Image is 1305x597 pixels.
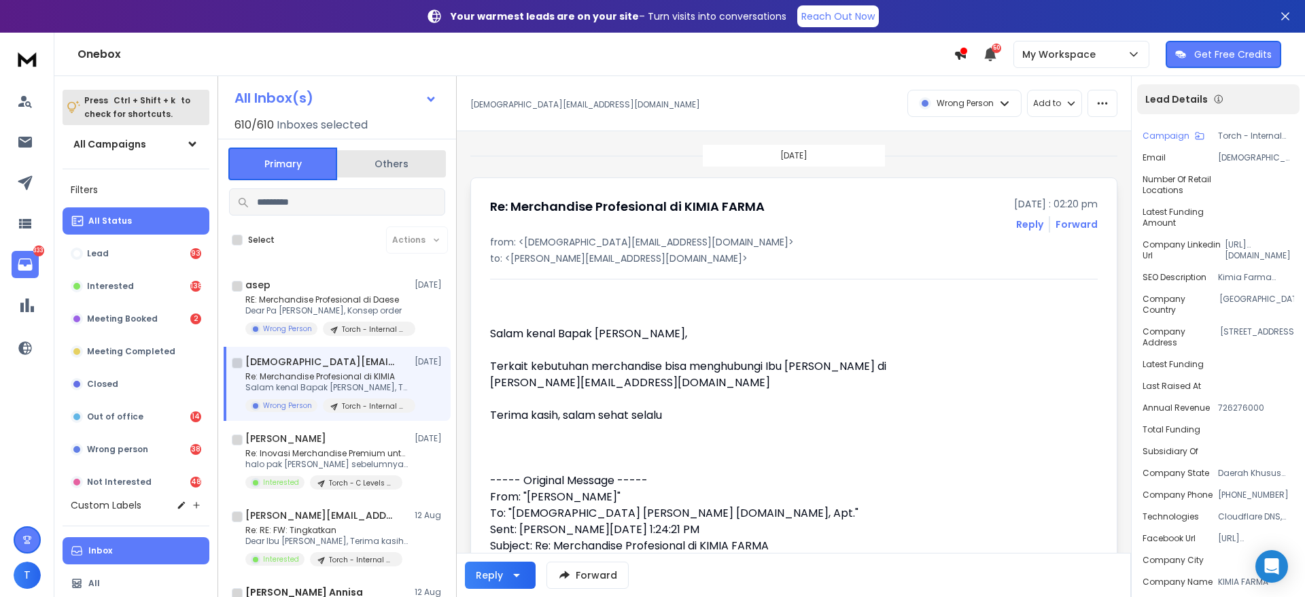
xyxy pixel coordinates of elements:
p: Last Raised At [1143,381,1201,392]
button: T [14,562,41,589]
p: Company Address [1143,326,1220,348]
p: Torch - Internal Merchandise - [DATE] [329,555,394,565]
p: Wrong Person [263,324,312,334]
p: Get Free Credits [1194,48,1272,61]
p: Company Name [1143,577,1213,587]
p: Latest Funding Amount [1143,207,1228,228]
p: Company State [1143,468,1209,479]
img: logo [14,46,41,71]
p: Company Country [1143,294,1219,315]
p: Interested [263,477,299,488]
p: Dear Ibu [PERSON_NAME], Terima kasih atas [245,536,408,547]
p: Total Funding [1143,424,1200,435]
p: Out of office [87,411,143,422]
p: All Status [88,216,132,226]
label: Select [248,235,275,245]
p: Technologies [1143,511,1199,522]
p: [DEMOGRAPHIC_DATA][EMAIL_ADDRESS][DOMAIN_NAME] [470,99,700,110]
button: All Inbox(s) [224,84,448,112]
p: Add to [1033,98,1061,109]
button: Inbox [63,537,209,564]
div: 93 [190,248,201,259]
p: All [88,578,100,589]
p: Meeting Booked [87,313,158,324]
p: Not Interested [87,477,152,488]
p: Torch - Internal Merchandise - [DATE] [1218,131,1294,141]
h1: asep [245,278,271,292]
h1: Re: Merchandise Profesional di KIMIA FARMA [490,197,765,216]
button: Not Interested48 [63,468,209,496]
h1: All Inbox(s) [234,91,313,105]
p: to: <[PERSON_NAME][EMAIL_ADDRESS][DOMAIN_NAME]> [490,252,1098,265]
p: My Workspace [1022,48,1101,61]
button: Primary [228,148,337,180]
strong: Your warmest leads are on your site [451,10,639,23]
p: Campaign [1143,131,1189,141]
p: 12 Aug [415,510,445,521]
button: Campaign [1143,131,1204,141]
p: Facebook Url [1143,533,1196,544]
p: Torch - C Levels - [GEOGRAPHIC_DATA] [329,478,394,488]
p: Number of Retail Locations [1143,174,1233,196]
p: KIMIA FARMA [1218,577,1294,587]
button: Reply [1016,218,1043,231]
p: Lead [87,248,109,259]
p: Wrong Person [937,98,994,109]
p: Email [1143,152,1166,163]
h1: Onebox [77,46,954,63]
div: 14 [190,411,201,422]
h1: [DEMOGRAPHIC_DATA][EMAIL_ADDRESS][DOMAIN_NAME] [245,355,395,369]
p: [PHONE_NUMBER] [1218,490,1294,500]
div: 38 [190,444,201,455]
p: Meeting Completed [87,346,175,357]
button: Get Free Credits [1166,41,1281,68]
span: Ctrl + Shift + k [111,92,177,108]
div: Open Intercom Messenger [1255,550,1288,583]
p: Interested [87,281,134,292]
button: Interested138 [63,273,209,300]
p: from: <[DEMOGRAPHIC_DATA][EMAIL_ADDRESS][DOMAIN_NAME]> [490,235,1098,249]
p: Dear Pa [PERSON_NAME], Konsep order [245,305,408,316]
p: Press to check for shortcuts. [84,94,190,121]
p: 726276000 [1218,403,1294,413]
button: Others [337,149,446,179]
p: Cloudflare DNS, Microsoft Office 365, Facebook Widget, Facebook Login (Connect), Mobile Friendly,... [1218,511,1294,522]
button: Reply [465,562,536,589]
button: Forward [546,562,629,589]
p: SEO Description [1143,272,1206,283]
h1: All Campaigns [73,137,146,151]
p: Interested [263,554,299,564]
p: [URL][DOMAIN_NAME] [1225,239,1294,261]
p: [DATE] [415,279,445,290]
p: [GEOGRAPHIC_DATA] [1219,294,1294,315]
p: Torch - Internal Merchandise - [DATE] [342,401,407,411]
p: Wrong person [87,444,148,455]
p: RE: Merchandise Profesional di Daese [245,294,408,305]
p: Reach Out Now [801,10,875,23]
a: 333 [12,251,39,278]
p: Lead Details [1145,92,1208,106]
button: All Campaigns [63,131,209,158]
button: Closed [63,371,209,398]
p: Company Phone [1143,490,1213,500]
div: 138 [190,281,201,292]
div: Reply [476,568,503,582]
div: 48 [190,477,201,488]
p: [DATE] [780,150,807,161]
p: Company Linkedin Url [1143,239,1225,261]
p: Re: Merchandise Profesional di KIMIA [245,371,408,382]
h1: [PERSON_NAME][EMAIL_ADDRESS][PERSON_NAME][DOMAIN_NAME] [245,509,395,522]
button: Meeting Booked2 [63,305,209,332]
p: [DATE] : 02:20 pm [1014,197,1098,211]
h3: Custom Labels [71,498,141,512]
h3: Inboxes selected [277,117,368,133]
a: Reach Out Now [797,5,879,27]
p: Subsidiary of [1143,446,1198,457]
p: Kimia Farma adalah perusahaan industri farmasi pertama dan terbesar di [GEOGRAPHIC_DATA] yang did... [1218,272,1294,283]
p: Salam kenal Bapak [PERSON_NAME], Terkait [245,382,408,393]
div: Forward [1056,218,1098,231]
h1: [PERSON_NAME] [245,432,326,445]
p: Closed [87,379,118,390]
